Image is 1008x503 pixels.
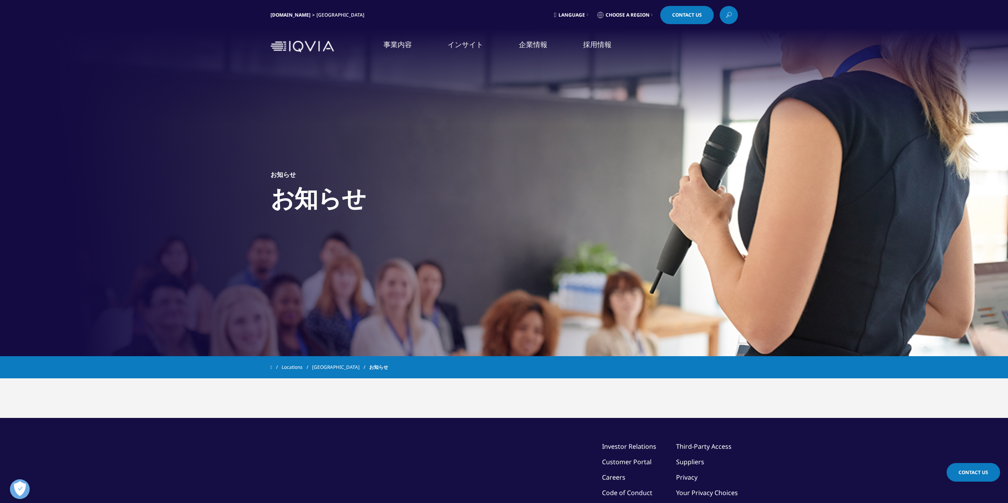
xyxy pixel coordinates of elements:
span: Choose a Region [606,12,650,18]
a: Third-Party Access [676,442,732,451]
a: Customer Portal [602,457,652,466]
nav: Primary [337,28,738,65]
button: 優先設定センターを開く [10,479,30,499]
a: 企業情報 [519,40,547,49]
a: 採用情報 [583,40,612,49]
span: お知らせ [369,360,388,374]
a: Code of Conduct [602,488,652,497]
a: Careers [602,473,625,482]
a: Your Privacy Choices [676,488,738,497]
a: Locations [282,360,312,374]
h1: お知らせ [271,183,366,218]
span: Contact Us [672,13,702,17]
a: Investor Relations [602,442,656,451]
a: [GEOGRAPHIC_DATA] [312,360,369,374]
span: Language [558,12,585,18]
h5: お知らせ [271,171,296,178]
a: Contact Us [660,6,714,24]
a: インサイト [448,40,483,49]
a: Contact Us [947,463,1000,482]
div: [GEOGRAPHIC_DATA] [316,12,368,18]
a: [DOMAIN_NAME] [271,11,311,18]
a: Privacy [676,473,697,482]
span: Contact Us [958,469,988,476]
a: 事業内容 [383,40,412,49]
a: Suppliers [676,457,704,466]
